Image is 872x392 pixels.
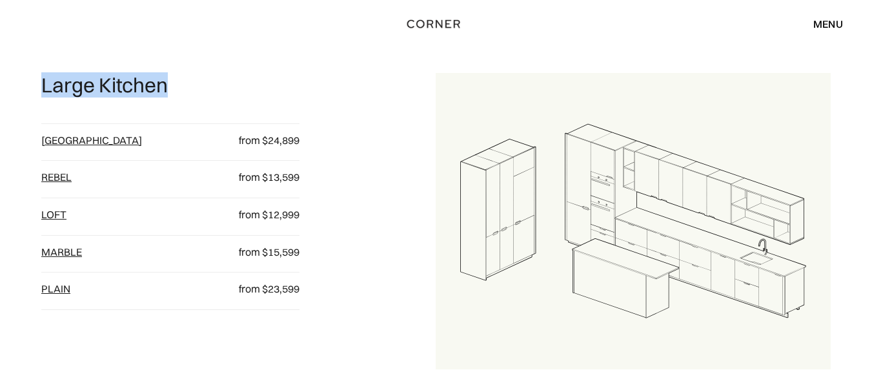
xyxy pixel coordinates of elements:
p: from $24,899 [220,134,299,148]
a: Marble [41,245,82,258]
p: from $15,599 [220,245,299,260]
p: from $13,599 [220,170,299,185]
a: loft [41,208,66,221]
div: menu [813,19,843,29]
img: L-shaped kitchen with an island. [436,73,830,369]
a: [GEOGRAPHIC_DATA] [41,134,142,147]
a: home [407,15,465,32]
p: from $23,599 [220,282,299,296]
a: Rebel [41,170,72,183]
a: plain [41,282,70,295]
p: from $12,999 [220,208,299,222]
p: Large Kitchen [41,73,168,98]
div: menu [800,13,843,35]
